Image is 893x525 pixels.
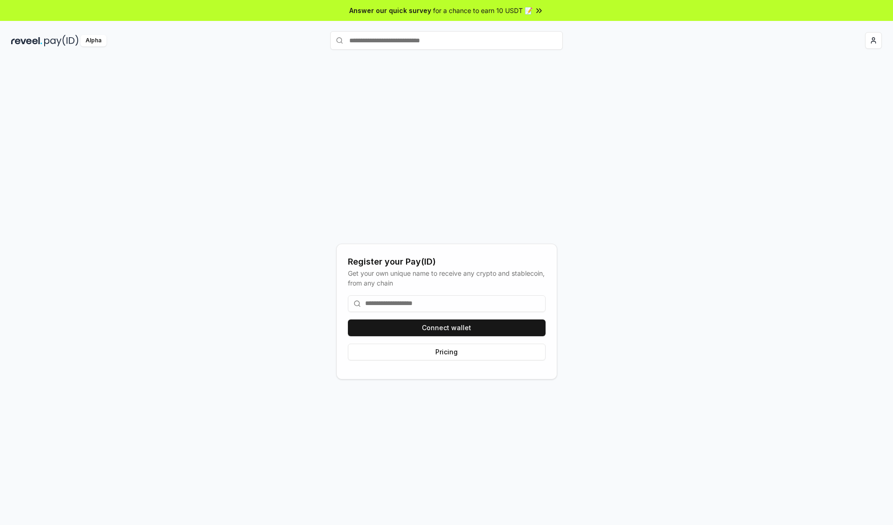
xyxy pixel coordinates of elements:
span: for a chance to earn 10 USDT 📝 [433,6,533,15]
img: pay_id [44,35,79,47]
img: reveel_dark [11,35,42,47]
span: Answer our quick survey [349,6,431,15]
button: Pricing [348,344,546,360]
div: Register your Pay(ID) [348,255,546,268]
div: Alpha [80,35,107,47]
button: Connect wallet [348,319,546,336]
div: Get your own unique name to receive any crypto and stablecoin, from any chain [348,268,546,288]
